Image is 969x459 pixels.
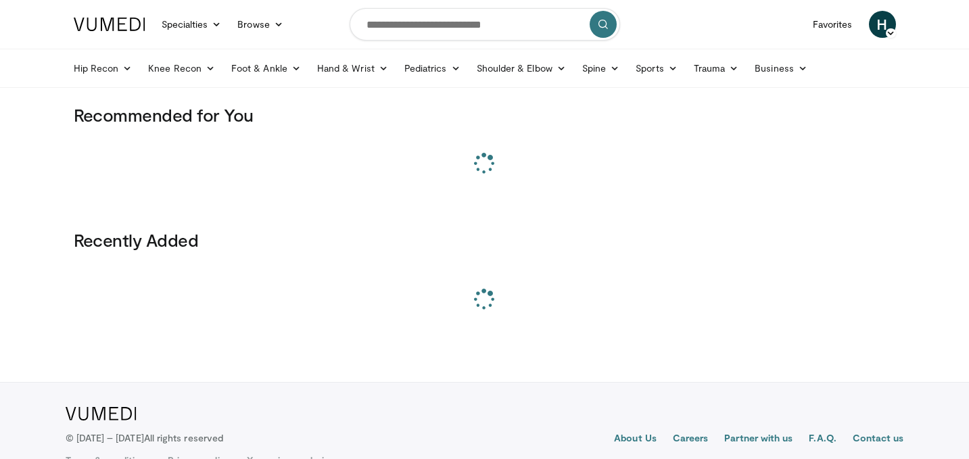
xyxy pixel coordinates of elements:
a: Hand & Wrist [309,55,396,82]
p: © [DATE] – [DATE] [66,431,224,445]
a: Favorites [805,11,861,38]
a: H [869,11,896,38]
a: Contact us [853,431,904,448]
a: Specialties [153,11,230,38]
input: Search topics, interventions [350,8,620,41]
a: Partner with us [724,431,793,448]
a: F.A.Q. [809,431,836,448]
h3: Recommended for You [74,104,896,126]
a: Pediatrics [396,55,469,82]
a: Hip Recon [66,55,141,82]
a: About Us [614,431,657,448]
a: Foot & Ankle [223,55,309,82]
a: Spine [574,55,628,82]
a: Shoulder & Elbow [469,55,574,82]
img: VuMedi Logo [74,18,145,31]
a: Careers [673,431,709,448]
a: Sports [628,55,686,82]
a: Knee Recon [140,55,223,82]
span: All rights reserved [144,432,223,443]
img: VuMedi Logo [66,407,137,420]
h3: Recently Added [74,229,896,251]
a: Business [747,55,816,82]
a: Trauma [686,55,747,82]
a: Browse [229,11,291,38]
